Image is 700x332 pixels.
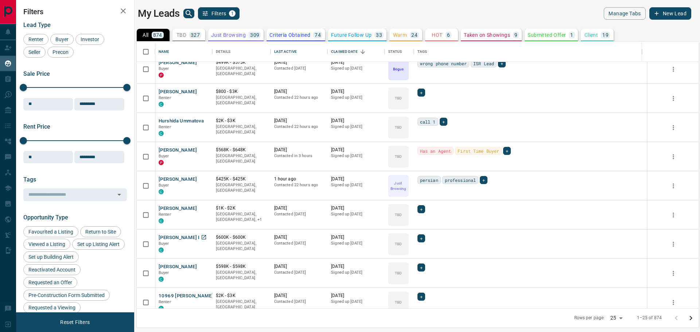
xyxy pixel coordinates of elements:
[216,211,267,223] p: Toronto
[503,147,511,155] div: +
[23,302,81,313] div: Requested a Viewing
[274,66,324,71] p: Contacted [DATE]
[514,32,517,38] p: 9
[159,73,164,78] div: property.ca
[23,7,127,16] h2: Filters
[331,32,372,38] p: Future Follow Up
[458,147,499,155] span: First Time Buyer
[216,234,267,241] p: $600K - $600K
[26,267,78,273] span: Reactivated Account
[216,293,267,299] p: $2K - $3K
[420,235,423,242] span: +
[216,205,267,211] p: $1K - $2K
[395,212,402,218] p: TBD
[183,9,194,18] button: search button
[331,234,381,241] p: [DATE]
[668,122,679,133] button: more
[159,293,213,300] button: 10969 [PERSON_NAME]
[584,32,598,38] p: Client
[498,59,506,67] div: +
[23,239,70,250] div: Viewed a Listing
[230,11,235,16] span: 1
[327,42,385,62] div: Claimed Date
[574,315,605,321] p: Rows per page:
[395,241,402,247] p: TBD
[23,34,48,45] div: Renter
[395,300,402,305] p: TBD
[159,234,201,241] button: [PERSON_NAME] B
[420,60,467,67] span: wrong phone number
[331,182,381,188] p: Signed up [DATE]
[26,229,76,235] span: Favourited a Listing
[72,239,125,250] div: Set up Listing Alert
[395,270,402,276] p: TBD
[216,89,267,95] p: $800 - $3K
[159,218,164,223] div: condos.ca
[274,234,324,241] p: [DATE]
[315,32,321,38] p: 74
[159,300,171,304] span: Renter
[159,160,164,165] div: property.ca
[216,153,267,164] p: [GEOGRAPHIC_DATA], [GEOGRAPHIC_DATA]
[331,124,381,130] p: Signed up [DATE]
[274,89,324,95] p: [DATE]
[388,42,402,62] div: Status
[26,241,68,247] span: Viewed a Listing
[420,147,451,155] span: Has an Agent
[417,205,425,213] div: +
[376,32,382,38] p: 33
[159,277,164,282] div: condos.ca
[155,42,212,62] div: Name
[445,176,476,184] span: professional
[411,32,417,38] p: 24
[199,233,209,242] a: Open in New Tab
[78,36,102,42] span: Investor
[176,32,186,38] p: TBD
[274,147,324,153] p: [DATE]
[23,226,78,237] div: Favourited a Listing
[26,280,75,285] span: Requested an Offer
[216,95,267,106] p: [GEOGRAPHIC_DATA], [GEOGRAPHIC_DATA]
[159,89,197,95] button: [PERSON_NAME]
[269,32,310,38] p: Criteria Obtained
[420,293,423,300] span: +
[570,32,573,38] p: 1
[473,60,494,67] span: ISR Lead
[159,205,197,212] button: [PERSON_NAME]
[417,293,425,301] div: +
[480,176,487,184] div: +
[395,95,402,101] p: TBD
[420,118,436,125] span: call 1
[23,264,81,275] div: Reactivated Account
[80,226,121,237] div: Return to Site
[331,153,381,159] p: Signed up [DATE]
[331,176,381,182] p: [DATE]
[216,118,267,124] p: $2K - $3K
[23,251,79,262] div: Set up Building Alert
[274,205,324,211] p: [DATE]
[482,176,485,184] span: +
[331,211,381,217] p: Signed up [DATE]
[417,89,425,97] div: +
[26,49,43,55] span: Seller
[274,293,324,299] p: [DATE]
[159,176,197,183] button: [PERSON_NAME]
[216,42,231,62] div: Details
[684,311,698,325] button: Go to next page
[602,32,608,38] p: 19
[274,182,324,188] p: Contacted 22 hours ago
[23,277,77,288] div: Requested an Offer
[668,64,679,75] button: more
[23,290,110,301] div: Pre-Construction Form Submitted
[331,293,381,299] p: [DATE]
[274,241,324,246] p: Contacted [DATE]
[211,32,246,38] p: Just Browsing
[159,154,169,159] span: Buyer
[432,32,442,38] p: HOT
[216,241,267,252] p: [GEOGRAPHIC_DATA], [GEOGRAPHIC_DATA]
[159,247,164,253] div: condos.ca
[331,95,381,101] p: Signed up [DATE]
[159,131,164,136] div: condos.ca
[216,263,267,270] p: $598K - $598K
[331,263,381,270] p: [DATE]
